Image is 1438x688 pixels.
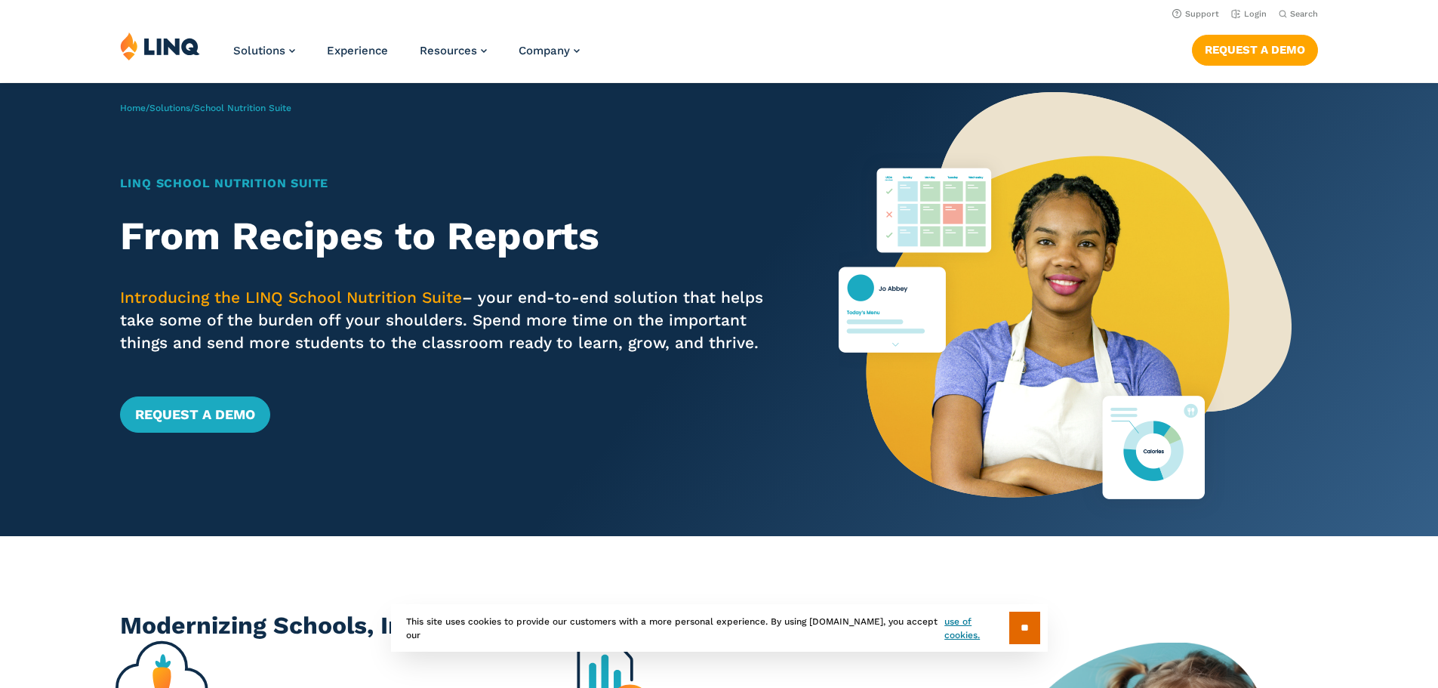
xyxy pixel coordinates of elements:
[944,615,1008,642] a: use of cookies.
[839,83,1292,536] img: Nutrition Suite Launch
[120,32,200,60] img: LINQ | K‑12 Software
[519,44,580,57] a: Company
[149,103,190,113] a: Solutions
[233,44,285,57] span: Solutions
[120,214,781,259] h2: From Recipes to Reports
[120,103,146,113] a: Home
[120,396,270,433] a: Request a Demo
[120,609,1318,643] h2: Modernizing Schools, Inspiring Success
[1290,9,1318,19] span: Search
[420,44,487,57] a: Resources
[120,174,781,193] h1: LINQ School Nutrition Suite
[1172,9,1219,19] a: Support
[120,286,781,354] p: – your end-to-end solution that helps take some of the burden off your shoulders. Spend more time...
[327,44,388,57] a: Experience
[120,103,291,113] span: / /
[1192,32,1318,65] nav: Button Navigation
[420,44,477,57] span: Resources
[1279,8,1318,20] button: Open Search Bar
[233,32,580,82] nav: Primary Navigation
[194,103,291,113] span: School Nutrition Suite
[519,44,570,57] span: Company
[1192,35,1318,65] a: Request a Demo
[233,44,295,57] a: Solutions
[120,288,462,307] span: Introducing the LINQ School Nutrition Suite
[391,604,1048,652] div: This site uses cookies to provide our customers with a more personal experience. By using [DOMAIN...
[1231,9,1267,19] a: Login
